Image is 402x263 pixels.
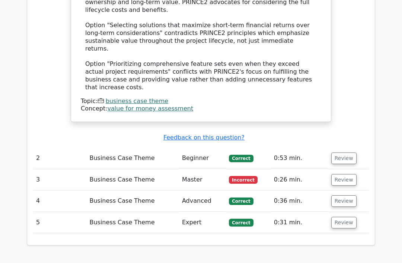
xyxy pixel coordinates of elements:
[86,169,179,190] td: Business Case Theme
[179,169,226,190] td: Master
[86,212,179,233] td: Business Case Theme
[331,153,357,164] button: Review
[86,190,179,212] td: Business Case Theme
[229,176,258,183] span: Incorrect
[229,219,253,226] span: Correct
[271,148,328,169] td: 0:53 min.
[271,190,328,212] td: 0:36 min.
[331,195,357,207] button: Review
[229,198,253,205] span: Correct
[179,212,226,233] td: Expert
[33,169,86,190] td: 3
[271,169,328,190] td: 0:26 min.
[81,97,321,105] div: Topic:
[271,212,328,233] td: 0:31 min.
[229,155,253,162] span: Correct
[106,97,168,105] a: business case theme
[331,217,357,228] button: Review
[163,134,245,141] a: Feedback on this question?
[331,174,357,186] button: Review
[33,190,86,212] td: 4
[33,148,86,169] td: 2
[81,105,321,113] div: Concept:
[108,105,194,112] a: value for money assessment
[33,212,86,233] td: 5
[179,148,226,169] td: Beginner
[179,190,226,212] td: Advanced
[86,148,179,169] td: Business Case Theme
